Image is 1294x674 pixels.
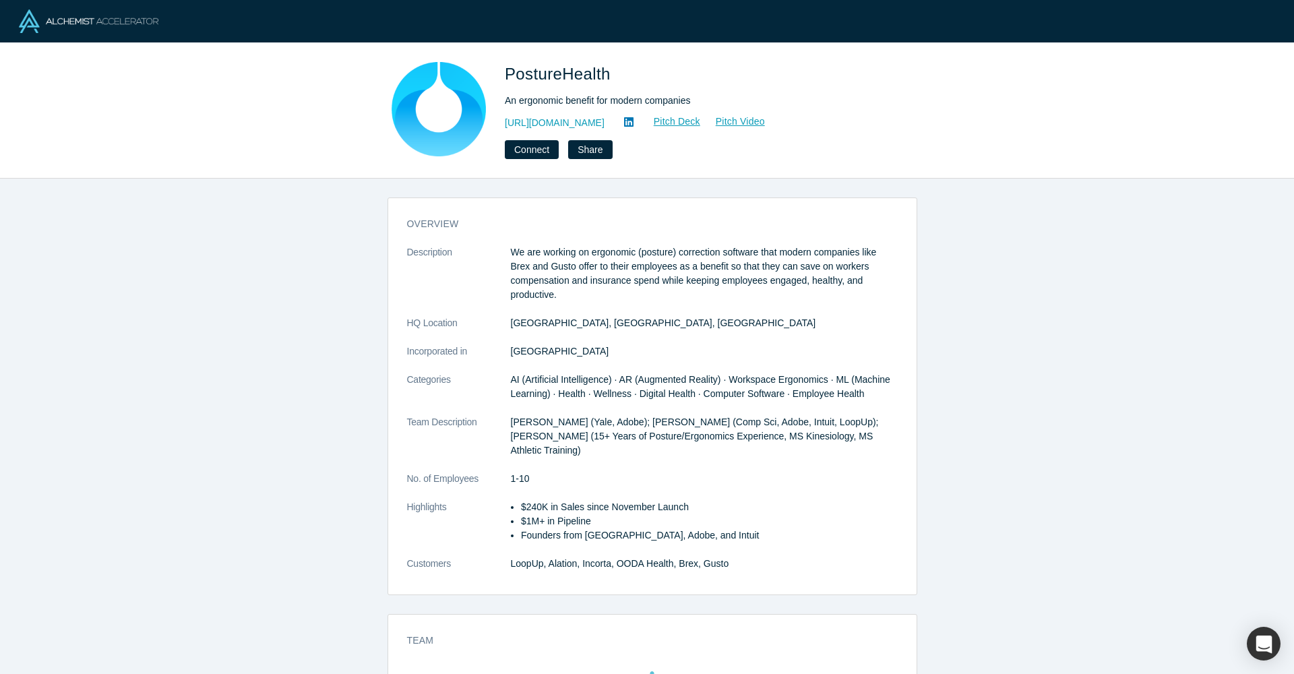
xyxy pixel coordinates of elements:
span: AI (Artificial Intelligence) · AR (Augmented Reality) · Workspace Ergonomics · ML (Machine Learni... [511,374,890,399]
span: PostureHealth [505,65,615,83]
li: $1M+ in Pipeline [521,514,898,528]
dt: Highlights [407,500,511,557]
button: Share [568,140,612,159]
li: $240K in Sales since November Launch [521,500,898,514]
dd: 1-10 [511,472,898,486]
dd: [GEOGRAPHIC_DATA] [511,344,898,359]
dd: [GEOGRAPHIC_DATA], [GEOGRAPHIC_DATA], [GEOGRAPHIC_DATA] [511,316,898,330]
a: Pitch Deck [639,114,701,129]
dt: Team Description [407,415,511,472]
a: [URL][DOMAIN_NAME] [505,116,605,130]
dt: Description [407,245,511,316]
button: Connect [505,140,559,159]
dt: HQ Location [407,316,511,344]
dt: Incorporated in [407,344,511,373]
li: Founders from [GEOGRAPHIC_DATA], Adobe, and Intuit [521,528,898,543]
dt: Customers [407,557,511,585]
h3: Team [407,634,879,648]
dd: LoopUp, Alation, Incorta, OODA Health, Brex, Gusto [511,557,898,571]
a: Pitch Video [701,114,766,129]
dt: No. of Employees [407,472,511,500]
dt: Categories [407,373,511,415]
h3: overview [407,217,879,231]
p: We are working on ergonomic (posture) correction software that modern companies like Brex and Gus... [511,245,898,302]
img: Alchemist Logo [19,9,158,33]
div: An ergonomic benefit for modern companies [505,94,882,108]
img: PostureHealth's Logo [392,62,486,156]
p: [PERSON_NAME] (Yale, Adobe); [PERSON_NAME] (Comp Sci, Adobe, Intuit, LoopUp); [PERSON_NAME] (15+ ... [511,415,898,458]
